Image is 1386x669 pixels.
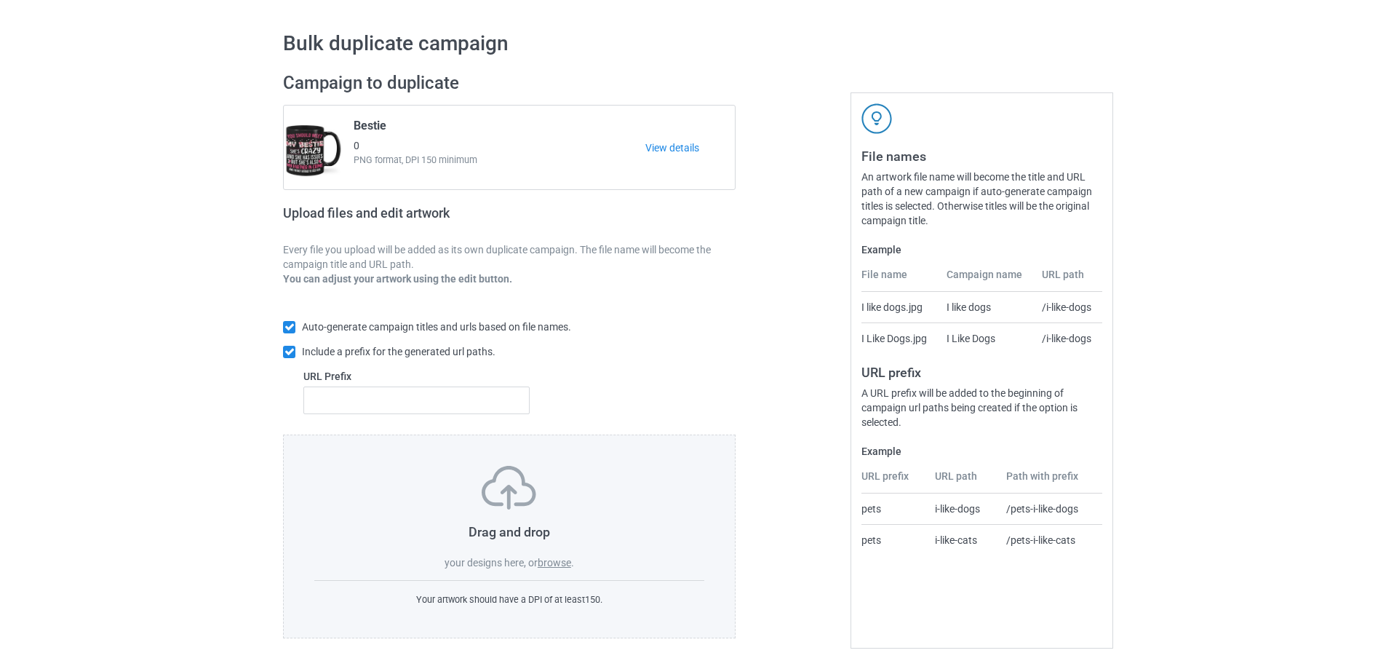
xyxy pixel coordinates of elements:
h3: File names [861,148,1102,165]
th: URL path [1034,267,1102,292]
td: /i-like-dogs [1034,292,1102,322]
span: Auto-generate campaign titles and urls based on file names. [302,321,571,333]
td: /pets-i-like-cats [998,524,1102,555]
span: Your artwork should have a DPI of at least 150 . [416,594,602,605]
td: /pets-i-like-dogs [998,494,1102,524]
p: Every file you upload will be added as its own duplicate campaign. The file name will become the ... [283,242,736,272]
label: Example [861,444,1102,459]
img: svg+xml;base64,PD94bWwgdmVyc2lvbj0iMS4wIiBlbmNvZGluZz0iVVRGLTgiPz4KPHN2ZyB3aWR0aD0iNDJweCIgaGVpZ2... [861,103,892,134]
h3: Drag and drop [314,523,704,540]
span: . [571,557,574,569]
td: I Like Dogs [939,322,1035,354]
td: I Like Dogs.jpg [861,322,938,354]
b: You can adjust your artwork using the edit button. [283,273,512,285]
th: Path with prefix [998,469,1102,494]
a: View details [645,140,735,155]
img: svg+xml;base64,PD94bWwgdmVyc2lvbj0iMS4wIiBlbmNvZGluZz0iVVRGLTgiPz4KPHN2ZyB3aWR0aD0iNzVweCIgaGVpZ2... [482,466,536,510]
div: 0 [343,114,645,182]
td: /i-like-dogs [1034,322,1102,354]
td: pets [861,494,927,524]
div: A URL prefix will be added to the beginning of campaign url paths being created if the option is ... [861,386,1102,429]
span: Bestie [354,119,386,138]
th: File name [861,267,938,292]
td: I like dogs.jpg [861,292,938,322]
label: URL Prefix [303,369,530,384]
h2: Upload files and edit artwork [283,205,554,232]
h2: Campaign to duplicate [283,72,736,95]
label: browse [538,557,571,569]
th: URL path [927,469,999,494]
td: I like dogs [939,292,1035,322]
h1: Bulk duplicate campaign [283,31,1103,57]
h3: URL prefix [861,364,1102,381]
span: your designs here, or [445,557,538,569]
div: An artwork file name will become the title and URL path of a new campaign if auto-generate campai... [861,170,1102,228]
span: PNG format, DPI 150 minimum [354,153,645,167]
label: Example [861,242,1102,257]
th: Campaign name [939,267,1035,292]
td: i-like-cats [927,524,999,555]
td: i-like-dogs [927,494,999,524]
td: pets [861,524,927,555]
span: Include a prefix for the generated url paths. [302,346,495,357]
th: URL prefix [861,469,927,494]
